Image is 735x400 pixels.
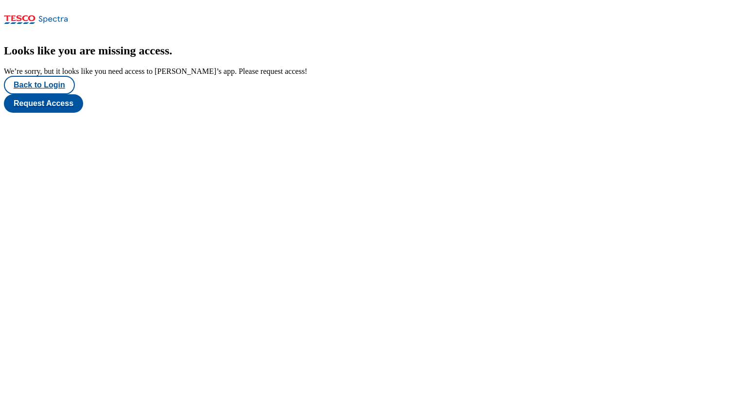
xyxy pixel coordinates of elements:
button: Request Access [4,94,83,113]
a: Back to Login [4,76,731,94]
span: . [169,44,172,57]
h2: Looks like you are missing access [4,44,731,57]
a: Request Access [4,94,731,113]
div: We’re sorry, but it looks like you need access to [PERSON_NAME]’s app. Please request access! [4,67,731,76]
button: Back to Login [4,76,75,94]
